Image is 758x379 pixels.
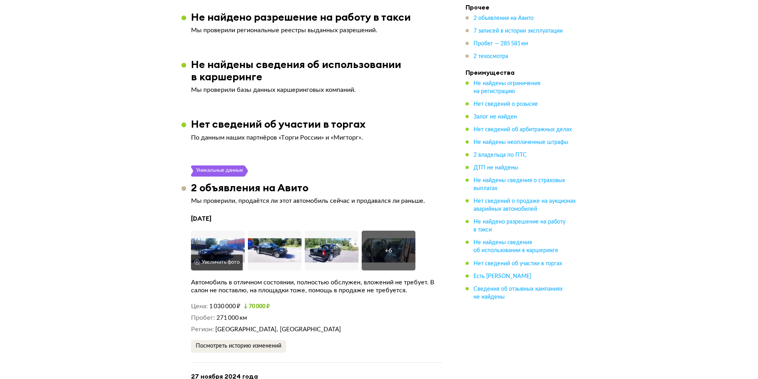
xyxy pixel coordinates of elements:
[474,54,508,59] span: 2 техосмотра
[191,255,243,270] button: Увеличить фото
[191,134,442,142] p: По данным наших партнёров «Торги России» и «Мигторг».
[474,140,568,145] span: Не найдены неоплаченные штрафы
[474,240,558,253] span: Не найдены сведения об использовании в каршеринге
[385,247,392,255] div: + 6
[191,181,308,194] h3: 2 объявления на Авито
[191,340,286,353] button: Посмотреть историю изменений
[474,165,518,171] span: ДТП не найдены
[244,304,270,309] small: 70 000 ₽
[474,198,576,212] span: Нет сведений о продаже на аукционах аварийных автомобилей
[196,343,281,349] span: Посмотреть историю изменений
[191,314,215,322] dt: Пробег
[466,68,577,76] h4: Преимущества
[466,3,577,11] h4: Прочее
[474,101,538,107] span: Нет сведений о розыске
[216,315,247,321] span: 271 000 км
[474,273,531,279] span: Есть [PERSON_NAME]
[191,58,451,83] h3: Не найдены сведения об использовании в каршеринге
[191,11,411,23] h3: Не найдено разрешение на работу в такси
[191,26,442,34] p: Мы проверили региональные реестры выданных разрешений.
[191,118,366,130] h3: Нет сведений об участии в торгах
[474,286,563,299] span: Сведения об отзывных кампаниях не найдены
[474,114,517,120] span: Залог не найден
[305,231,359,270] img: Car Photo
[209,303,240,309] span: 1 030 000 ₽
[191,214,442,223] h4: [DATE]
[191,197,442,205] p: Мы проверили, продаётся ли этот автомобиль сейчас и продавался ли раньше.
[248,231,302,270] img: Car Photo
[474,219,565,233] span: Не найдено разрешение на работу в такси
[191,86,442,94] p: Мы проверили базы данных каршеринговых компаний.
[191,302,208,311] dt: Цена
[191,231,245,270] img: Car Photo
[474,16,534,21] span: 2 объявления на Авито
[191,325,214,334] dt: Регион
[474,260,562,266] span: Нет сведений об участии в торгах
[196,165,244,177] div: Уникальные данные
[474,127,572,132] span: Нет сведений об арбитражных делах
[215,327,341,332] span: [GEOGRAPHIC_DATA], [GEOGRAPHIC_DATA]
[474,81,540,94] span: Не найдены ограничения на регистрацию
[474,178,565,191] span: Не найдены сведения о страховых выплатах
[474,41,528,47] span: Пробег — 285 581 км
[474,28,563,34] span: 7 записей в истории эксплуатации
[474,152,527,158] span: 2 владельца по ПТС
[191,278,442,294] div: Автомобиль в отличном состоянии, полностью обслужен, вложений не требует. В салон не поставлю, на...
